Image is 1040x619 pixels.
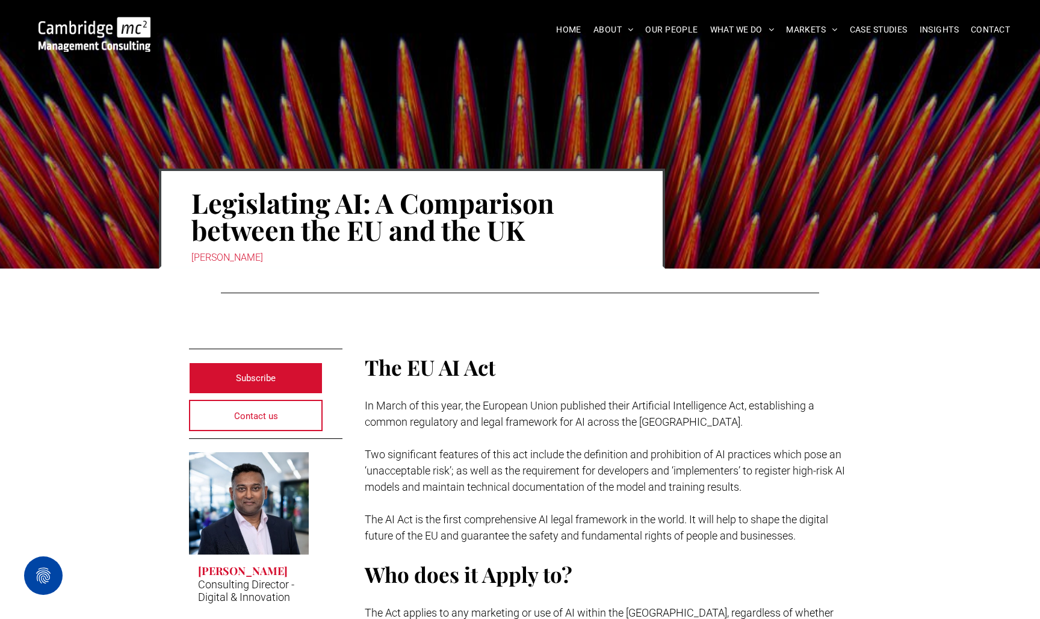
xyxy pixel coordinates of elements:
div: [PERSON_NAME] [191,249,633,266]
a: Your Business Transformed | Cambridge Management Consulting [39,19,150,31]
span: Subscribe [236,363,276,393]
img: Go to Homepage [39,17,150,52]
a: CONTACT [965,20,1016,39]
span: In March of this year, the European Union published their Artificial Intelligence Act, establishi... [365,399,814,428]
a: INSIGHTS [914,20,965,39]
h3: [PERSON_NAME] [198,564,288,578]
a: Subscribe [189,362,323,394]
a: CASE STUDIES [844,20,914,39]
a: MARKETS [780,20,843,39]
h1: Legislating AI: A Comparison between the EU and the UK [191,188,633,244]
a: ABOUT [587,20,640,39]
a: OUR PEOPLE [639,20,704,39]
span: Who does it Apply to? [365,560,572,588]
span: The EU AI Act [365,353,495,381]
a: WHAT WE DO [704,20,781,39]
span: Contact us [234,401,278,431]
a: HOME [550,20,587,39]
span: The AI Act is the first comprehensive AI legal framework in the world. It will help to shape the ... [365,513,828,542]
a: Rachi Weerasinghe [189,452,309,555]
span: Two significant features of this act include the definition and prohibition of AI practices which... [365,448,845,493]
p: Consulting Director - Digital & Innovation [198,578,300,603]
a: Contact us [189,400,323,431]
